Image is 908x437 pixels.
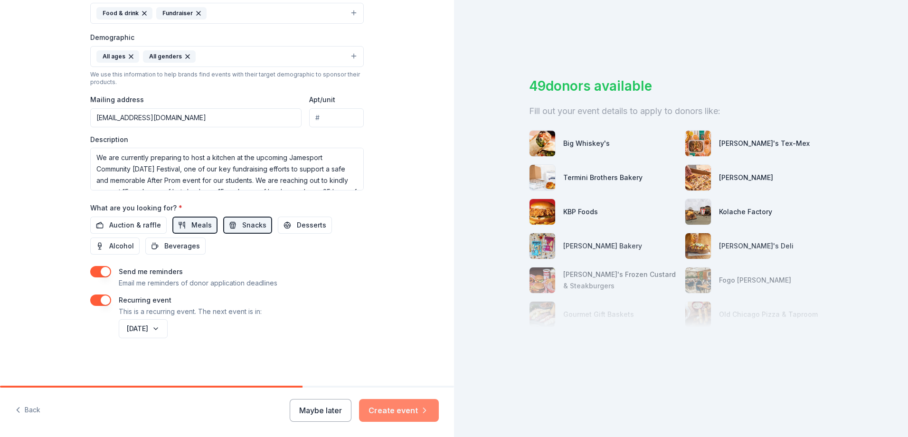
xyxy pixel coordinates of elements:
[90,135,128,144] label: Description
[90,71,364,86] div: We use this information to help brands find events with their target demographic to sponsor their...
[143,50,196,63] div: All genders
[563,206,598,218] div: KBP Foods
[290,399,351,422] button: Maybe later
[90,108,302,127] input: Enter a US address
[242,219,266,231] span: Snacks
[719,138,810,149] div: [PERSON_NAME]'s Tex-Mex
[90,203,182,213] label: What are you looking for?
[685,165,711,190] img: photo for Casey's
[172,217,218,234] button: Meals
[530,131,555,156] img: photo for Big Whiskey's
[109,219,161,231] span: Auction & raffle
[119,306,262,317] p: This is a recurring event. The next event is in:
[529,76,833,96] div: 49 donors available
[278,217,332,234] button: Desserts
[309,95,335,104] label: Apt/unit
[563,172,643,183] div: Termini Brothers Bakery
[96,7,152,19] div: Food & drink
[156,7,207,19] div: Fundraiser
[90,3,364,24] button: Food & drinkFundraiser
[15,400,40,420] button: Back
[309,108,364,127] input: #
[90,148,364,190] textarea: We are currently preparing to host a kitchen at the upcoming Jamesport Community [DATE] Festival,...
[563,138,610,149] div: Big Whiskey's
[90,46,364,67] button: All agesAll genders
[90,33,134,42] label: Demographic
[119,319,168,338] button: [DATE]
[529,104,833,119] div: Fill out your event details to apply to donors like:
[119,296,171,304] label: Recurring event
[164,240,200,252] span: Beverages
[90,95,144,104] label: Mailing address
[191,219,212,231] span: Meals
[223,217,272,234] button: Snacks
[530,199,555,225] img: photo for KBP Foods
[90,217,167,234] button: Auction & raffle
[719,172,773,183] div: [PERSON_NAME]
[685,199,711,225] img: photo for Kolache Factory
[96,50,139,63] div: All ages
[297,219,326,231] span: Desserts
[145,237,206,255] button: Beverages
[359,399,439,422] button: Create event
[530,165,555,190] img: photo for Termini Brothers Bakery
[109,240,134,252] span: Alcohol
[719,206,772,218] div: Kolache Factory
[119,277,277,289] p: Email me reminders of donor application deadlines
[685,131,711,156] img: photo for Chuy's Tex-Mex
[119,267,183,275] label: Send me reminders
[90,237,140,255] button: Alcohol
